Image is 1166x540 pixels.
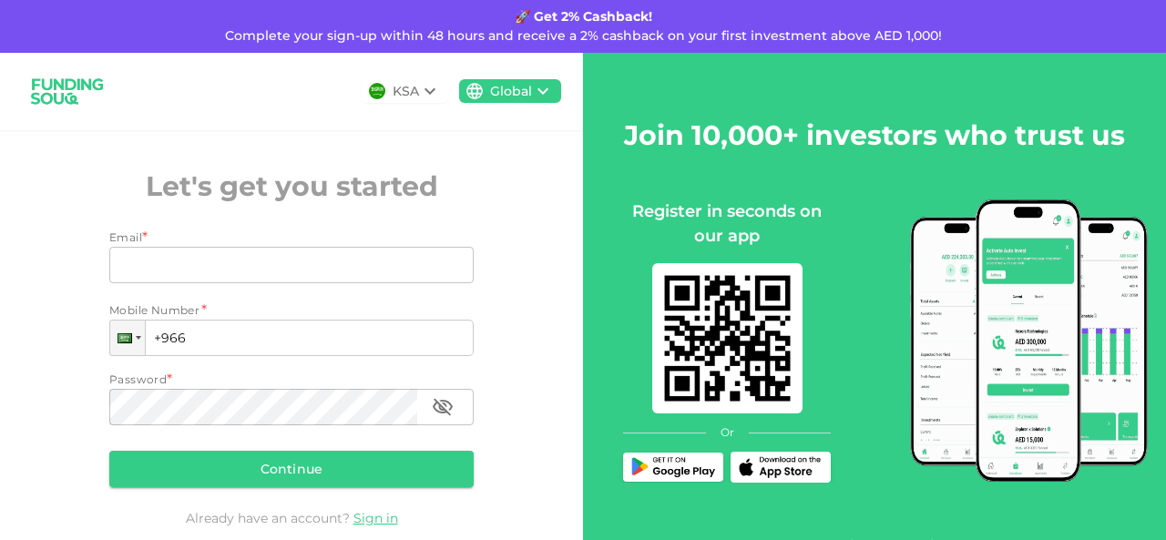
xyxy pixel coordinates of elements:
[109,320,474,356] input: 1 (702) 123-4567
[110,321,145,355] div: Saudi Arabia: + 966
[22,67,113,116] img: logo
[225,27,942,44] span: Complete your sign-up within 48 hours and receive a 2% cashback on your first investment above AE...
[109,230,142,244] span: Email
[369,83,385,99] img: flag-sa.b9a346574cdc8950dd34b50780441f57.svg
[623,199,831,249] div: Register in seconds on our app
[109,389,417,425] input: password
[735,456,826,478] img: App Store
[393,82,419,101] div: KSA
[109,372,167,386] span: Password
[109,166,474,207] h2: Let's get you started
[109,509,474,527] div: Already have an account?
[109,301,199,320] span: Mobile Number
[353,510,398,526] a: Sign in
[624,115,1125,156] h2: Join 10,000+ investors who trust us
[515,8,652,25] strong: 🚀 Get 2% Cashback!
[490,82,532,101] div: Global
[628,457,719,478] img: Play Store
[109,247,454,283] input: email
[910,199,1149,482] img: mobile-app
[721,424,734,441] span: Or
[652,263,803,413] img: mobile-app
[109,451,474,487] button: Continue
